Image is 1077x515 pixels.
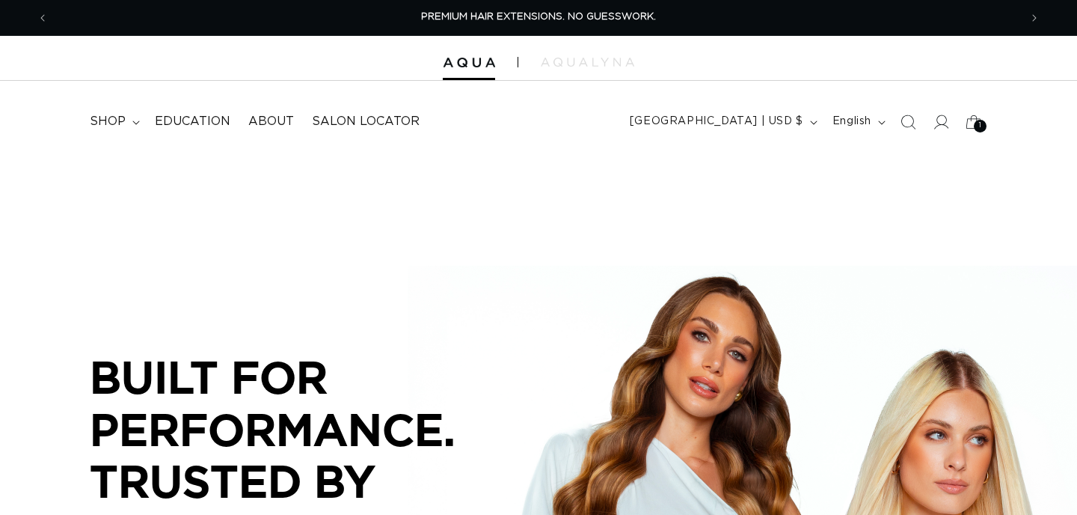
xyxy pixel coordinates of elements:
[823,108,892,136] button: English
[248,114,294,129] span: About
[443,58,495,68] img: Aqua Hair Extensions
[621,108,823,136] button: [GEOGRAPHIC_DATA] | USD $
[26,4,59,32] button: Previous announcement
[155,114,230,129] span: Education
[892,106,924,138] summary: Search
[1018,4,1051,32] button: Next announcement
[146,105,239,138] a: Education
[421,12,656,22] span: PREMIUM HAIR EXTENSIONS. NO GUESSWORK.
[541,58,634,67] img: aqualyna.com
[239,105,303,138] a: About
[90,114,126,129] span: shop
[832,114,871,129] span: English
[630,114,803,129] span: [GEOGRAPHIC_DATA] | USD $
[81,105,146,138] summary: shop
[979,120,982,132] span: 1
[303,105,429,138] a: Salon Locator
[312,114,420,129] span: Salon Locator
